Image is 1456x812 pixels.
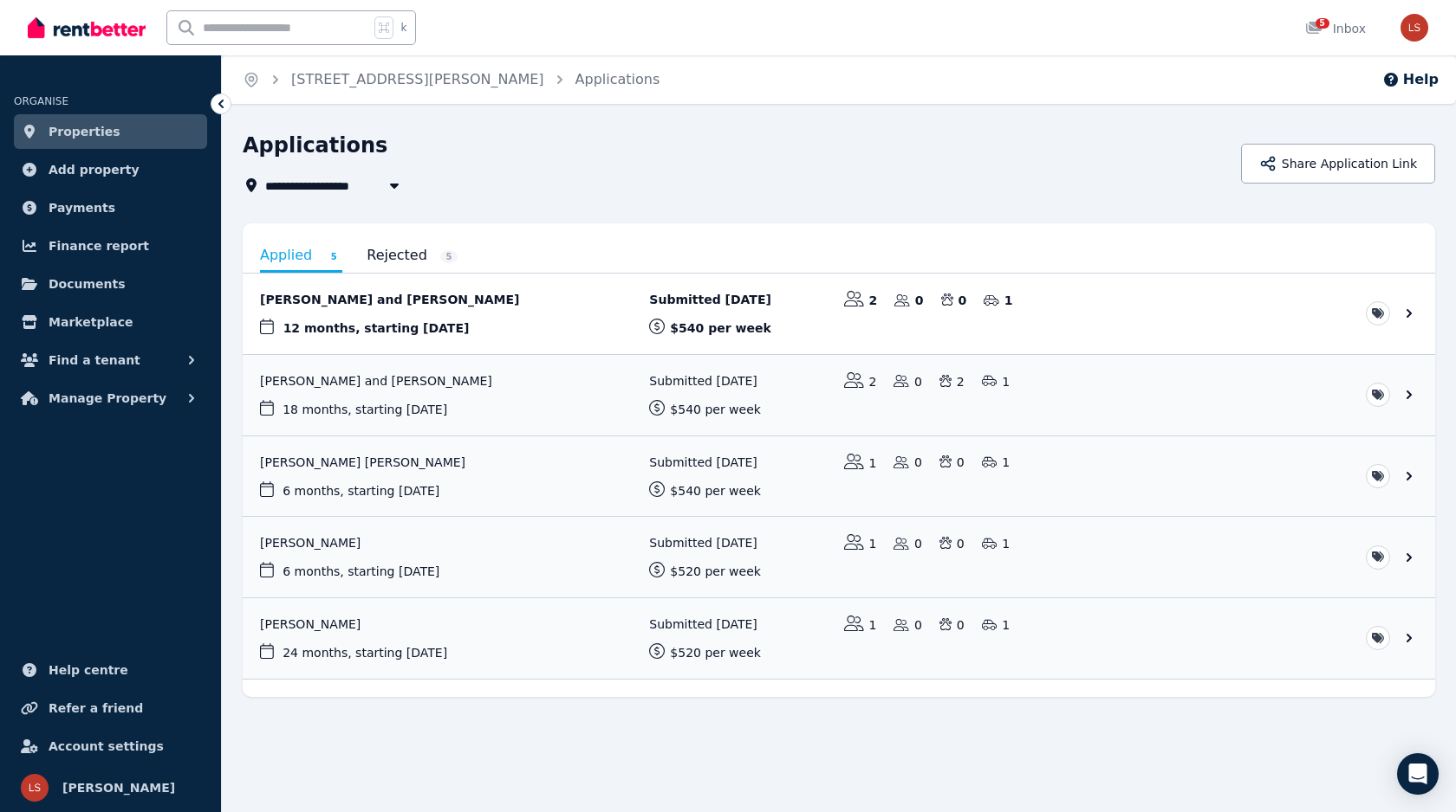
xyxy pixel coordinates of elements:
[243,132,387,159] h1: Applications
[21,774,49,802] img: Lauren Shead
[291,71,544,87] a: [STREET_ADDRESS][PERSON_NAME]
[49,274,126,294] span: Documents
[49,350,140,371] span: Find a tenant
[49,660,128,680] span: Help centre
[243,436,1435,517] a: View application: Ines Filipa Casimiro Brito
[49,121,120,142] span: Properties
[49,698,143,719] span: Refer a friend
[1382,69,1439,90] button: Help
[1241,144,1435,184] button: Share Application Link
[49,312,133,332] span: Marketplace
[1397,753,1439,795] div: Open Intercom Messenger
[49,197,115,218] span: Payments
[440,250,458,263] span: 5
[260,241,342,273] a: Applied
[14,190,207,225] a: Payments
[28,15,146,41] img: RentBetter
[243,355,1435,435] a: View application: Krzysztof Pyszniak and Oliwia Pyszniak-Lejman
[325,250,342,263] span: 5
[14,691,207,725] a: Refer a friend
[49,736,164,757] span: Account settings
[14,305,207,339] a: Marketplace
[14,114,207,149] a: Properties
[14,343,207,377] button: Find a tenant
[243,274,1435,354] a: View application: Akila Gangodage and Ahinsa Senadeera
[1401,14,1428,42] img: Lauren Shead
[400,21,406,35] span: k
[14,229,207,263] a: Finance report
[14,729,207,764] a: Account settings
[14,653,207,687] a: Help centre
[49,235,149,256] span: Finance report
[367,241,458,270] a: Rejected
[243,517,1435,597] a: View application: Julia Von Wuthenau
[49,159,140,180] span: Add property
[14,152,207,187] a: Add property
[243,598,1435,679] a: View application: Yangchen Dema
[14,381,207,416] button: Manage Property
[62,777,175,798] span: [PERSON_NAME]
[14,267,207,301] a: Documents
[1316,18,1329,29] span: 5
[575,71,660,87] a: Applications
[49,388,166,409] span: Manage Property
[222,55,680,104] nav: Breadcrumb
[14,95,68,107] span: ORGANISE
[1305,20,1366,37] div: Inbox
